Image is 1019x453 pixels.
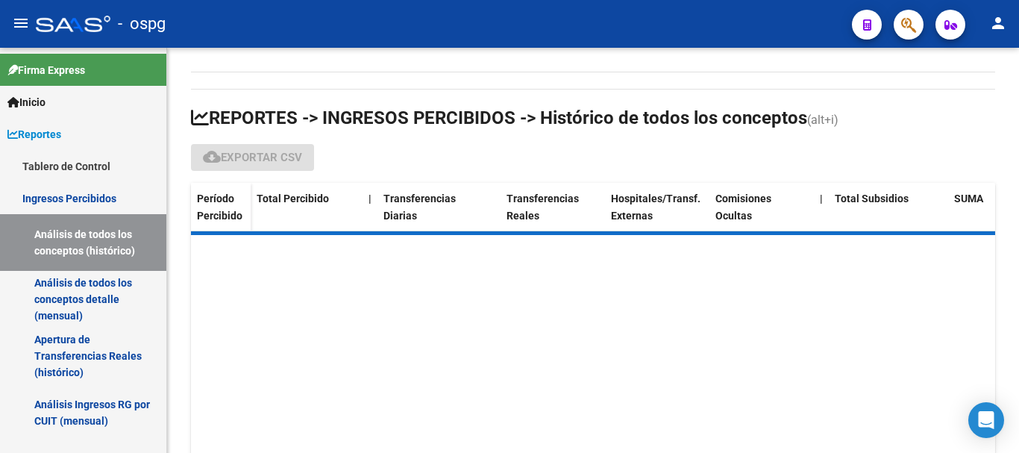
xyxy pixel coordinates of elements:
[835,193,909,204] span: Total Subsidios
[715,193,771,222] span: Comisiones Ocultas
[7,94,46,110] span: Inicio
[807,113,838,127] span: (alt+i)
[7,126,61,143] span: Reportes
[383,193,456,222] span: Transferencias Diarias
[369,193,371,204] span: |
[611,193,700,222] span: Hospitales/Transf. Externas
[257,193,329,204] span: Total Percibido
[203,148,221,166] mat-icon: cloud_download
[191,107,807,128] span: REPORTES -> INGRESOS PERCIBIDOS -> Histórico de todos los conceptos
[203,151,302,164] span: Exportar CSV
[814,183,829,246] datatable-header-cell: |
[191,144,314,171] button: Exportar CSV
[7,62,85,78] span: Firma Express
[363,183,377,246] datatable-header-cell: |
[989,14,1007,32] mat-icon: person
[507,193,579,222] span: Transferencias Reales
[377,183,482,246] datatable-header-cell: Transferencias Diarias
[954,193,983,204] span: SUMA
[605,183,709,246] datatable-header-cell: Hospitales/Transf. Externas
[197,193,242,222] span: Período Percibido
[501,183,605,246] datatable-header-cell: Transferencias Reales
[251,183,363,246] datatable-header-cell: Total Percibido
[191,183,251,246] datatable-header-cell: Período Percibido
[709,183,814,246] datatable-header-cell: Comisiones Ocultas
[118,7,166,40] span: - ospg
[820,193,823,204] span: |
[12,14,30,32] mat-icon: menu
[968,402,1004,438] div: Open Intercom Messenger
[829,183,933,246] datatable-header-cell: Total Subsidios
